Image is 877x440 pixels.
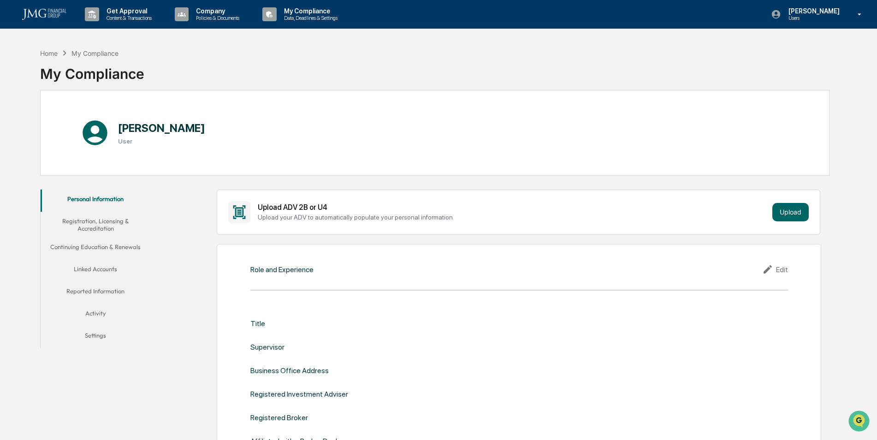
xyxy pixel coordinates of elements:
[118,121,205,135] h1: [PERSON_NAME]
[9,19,168,34] p: How can we help?
[22,9,66,20] img: logo
[71,49,119,57] div: My Compliance
[18,116,59,125] span: Preclearance
[762,264,788,275] div: Edit
[847,410,872,434] iframe: Open customer support
[258,203,768,212] div: Upload ADV 2B or U4
[99,7,156,15] p: Get Approval
[9,117,17,125] div: 🖐️
[118,137,205,145] h3: User
[772,203,809,221] button: Upload
[157,73,168,84] button: Start new chat
[250,319,265,328] div: Title
[250,265,314,274] div: Role and Experience
[41,190,151,212] button: Personal Information
[41,260,151,282] button: Linked Accounts
[99,15,156,21] p: Content & Transactions
[41,304,151,326] button: Activity
[258,214,768,221] div: Upload your ADV to automatically populate your personal information.
[189,15,244,21] p: Policies & Documents
[24,42,152,52] input: Clear
[41,326,151,348] button: Settings
[31,71,151,80] div: Start new chat
[250,366,329,375] div: Business Office Address
[9,71,26,87] img: 1746055101610-c473b297-6a78-478c-a979-82029cc54cd1
[250,343,284,351] div: Supervisor
[41,282,151,304] button: Reported Information
[277,7,342,15] p: My Compliance
[189,7,244,15] p: Company
[41,190,151,349] div: secondary tabs example
[40,49,58,57] div: Home
[250,390,348,398] div: Registered Investment Adviser
[6,130,62,147] a: 🔎Data Lookup
[6,113,63,129] a: 🖐️Preclearance
[76,116,114,125] span: Attestations
[781,15,844,21] p: Users
[18,134,58,143] span: Data Lookup
[250,413,308,422] div: Registered Broker
[31,80,117,87] div: We're available if you need us!
[781,7,844,15] p: [PERSON_NAME]
[41,212,151,238] button: Registration, Licensing & Accreditation
[92,156,112,163] span: Pylon
[277,15,342,21] p: Data, Deadlines & Settings
[41,238,151,260] button: Continuing Education & Renewals
[40,58,144,82] div: My Compliance
[63,113,118,129] a: 🗄️Attestations
[65,156,112,163] a: Powered byPylon
[67,117,74,125] div: 🗄️
[9,135,17,142] div: 🔎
